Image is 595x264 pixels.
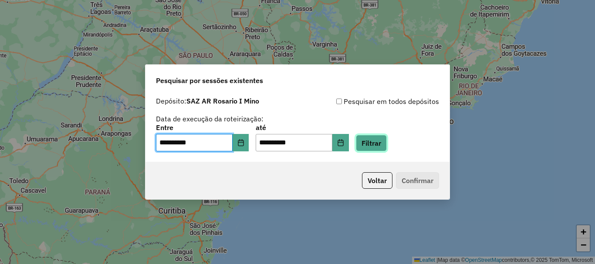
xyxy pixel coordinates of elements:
[156,114,264,124] label: Data de execução da roteirização:
[356,135,387,151] button: Filtrar
[297,96,439,107] div: Pesquisar em todos depósitos
[156,75,263,86] span: Pesquisar por sessões existentes
[233,134,249,151] button: Choose Date
[156,96,259,106] label: Depósito:
[256,122,348,133] label: até
[362,172,392,189] button: Voltar
[156,122,249,133] label: Entre
[186,97,259,105] strong: SAZ AR Rosario I Mino
[332,134,349,151] button: Choose Date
